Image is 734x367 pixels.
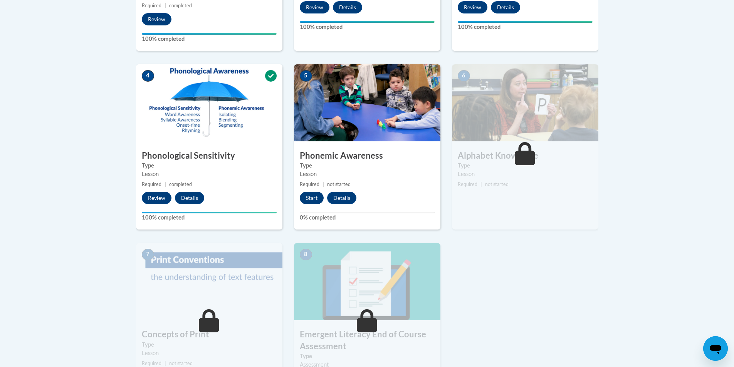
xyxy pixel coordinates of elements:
img: Course Image [452,64,598,141]
img: Course Image [136,64,282,141]
span: 5 [300,70,312,82]
h3: Alphabet Knowledge [452,150,598,162]
span: | [165,360,166,366]
label: 0% completed [300,213,435,222]
div: Lesson [458,170,593,178]
iframe: Button to launch messaging window [703,336,728,361]
span: not started [327,181,351,187]
span: Required [142,3,161,8]
img: Course Image [294,243,440,320]
span: Required [142,360,161,366]
label: Type [142,161,277,170]
button: Details [327,192,356,204]
h3: Concepts of Print [136,328,282,340]
span: | [165,3,166,8]
span: | [165,181,166,187]
span: 8 [300,249,312,260]
div: Your progress [300,21,435,23]
button: Review [458,1,487,13]
span: 7 [142,249,154,260]
label: Type [458,161,593,170]
button: Details [333,1,362,13]
button: Details [175,192,204,204]
label: 100% completed [300,23,435,31]
label: 100% completed [142,213,277,222]
span: Required [142,181,161,187]
span: Required [458,181,477,187]
span: not started [169,360,193,366]
span: 4 [142,70,154,82]
img: Course Image [136,243,282,320]
label: 100% completed [142,35,277,43]
div: Your progress [142,212,277,213]
button: Review [142,13,171,25]
div: Lesson [142,170,277,178]
div: Your progress [142,33,277,35]
label: 100% completed [458,23,593,31]
h3: Phonemic Awareness [294,150,440,162]
span: | [322,181,324,187]
span: completed [169,3,192,8]
button: Details [491,1,520,13]
h3: Emergent Literacy End of Course Assessment [294,328,440,352]
label: Type [300,161,435,170]
div: Your progress [458,21,593,23]
h3: Phonological Sensitivity [136,150,282,162]
span: 6 [458,70,470,82]
span: Required [300,181,319,187]
img: Course Image [294,64,440,141]
button: Review [142,192,171,204]
span: completed [169,181,192,187]
button: Start [300,192,324,204]
label: Type [142,340,277,349]
label: Type [300,352,435,360]
span: | [480,181,482,187]
span: not started [485,181,509,187]
button: Review [300,1,329,13]
div: Lesson [142,349,277,357]
div: Lesson [300,170,435,178]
